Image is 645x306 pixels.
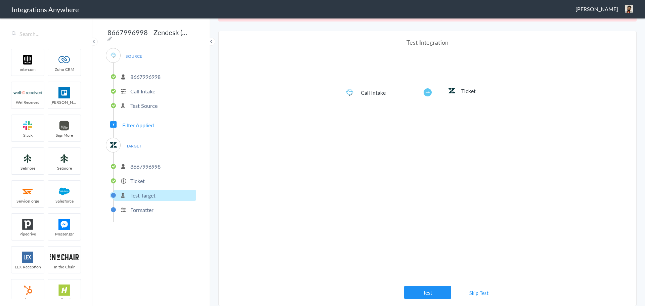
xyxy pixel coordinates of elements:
[48,231,81,237] span: Messenger
[11,231,44,237] span: Pipedrive
[13,120,42,131] img: slack-logo.svg
[48,297,81,303] span: HelloSells
[361,89,406,96] h5: Call Intake
[109,141,118,149] img: zendesk-logo.svg
[130,191,156,199] p: Test Target
[11,132,44,138] span: Slack
[50,54,79,65] img: zoho-logo.svg
[48,165,81,171] span: Setmore
[48,264,81,270] span: In the Chair
[13,186,42,197] img: serviceforge-icon.png
[13,54,42,65] img: intercom-logo.svg
[11,67,44,72] span: intercom
[7,28,86,40] input: Search...
[11,297,44,303] span: HubSpot
[50,285,79,296] img: hs-app-logo.svg
[11,198,44,204] span: ServiceForge
[11,165,44,171] span: Setmore
[48,99,81,105] span: [PERSON_NAME]
[13,285,42,296] img: hubspot-logo.svg
[344,87,355,98] img: Answering_service.png
[344,38,512,46] h4: Test Integration
[50,186,79,197] img: salesforce-logo.svg
[130,73,161,81] p: 8667996998
[461,87,507,95] h5: Ticket
[13,153,42,164] img: setmoreNew.jpg
[130,177,145,185] p: Ticket
[11,99,44,105] span: WellReceived
[12,5,79,14] h1: Integrations Anywhere
[130,102,158,110] p: Test Source
[50,219,79,230] img: FBM.png
[50,120,79,131] img: signmore-logo.png
[50,153,79,164] img: setmoreNew.jpg
[48,132,81,138] span: SignMore
[121,141,146,150] span: TARGET
[130,163,161,170] p: 8667996998
[109,51,118,59] img: Answering_service.png
[122,121,154,129] span: Filter Applied
[50,87,79,98] img: trello.png
[50,252,79,263] img: inch-logo.svg
[575,5,618,13] span: [PERSON_NAME]
[448,87,456,95] img: zendesk-logo.svg
[11,264,44,270] span: LEX Reception
[13,219,42,230] img: pipedrive.png
[13,87,42,98] img: wr-logo.svg
[13,252,42,263] img: lex-app-logo.svg
[130,87,155,95] p: Call Intake
[48,198,81,204] span: Salesforce
[404,286,451,299] button: Test
[130,206,154,214] p: Formatter
[121,52,146,61] span: SOURCE
[461,287,497,299] a: Skip Test
[48,67,81,72] span: Zoho CRM
[625,5,633,13] img: 6133a33c-c043-4896-a3fb-b98b86b42842.jpeg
